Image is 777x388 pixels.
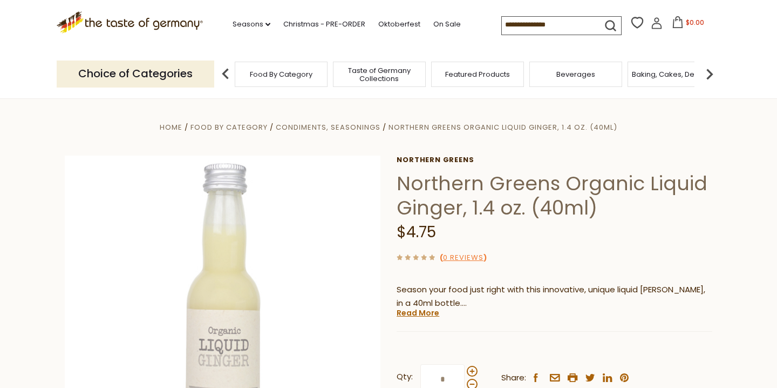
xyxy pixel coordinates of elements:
a: 0 Reviews [443,252,483,264]
a: Featured Products [445,70,510,78]
img: previous arrow [215,63,236,85]
a: Read More [397,307,439,318]
a: Baking, Cakes, Desserts [632,70,715,78]
h1: Northern Greens Organic Liquid Ginger, 1.4 oz. (40ml) [397,171,712,220]
a: Seasons [233,18,270,30]
span: ( ) [440,252,487,263]
a: Taste of Germany Collections [336,66,422,83]
a: Food By Category [190,122,268,132]
a: Beverages [556,70,595,78]
a: On Sale [433,18,461,30]
a: Food By Category [250,70,312,78]
a: Oktoberfest [378,18,420,30]
span: Share: [501,371,526,385]
a: Condiments, Seasonings [276,122,380,132]
strong: Qty: [397,370,413,384]
p: Season your food just right with this innovative, unique liquid [PERSON_NAME], in a 40ml bottle. [397,283,712,310]
a: Northern Greens Organic Liquid Ginger, 1.4 oz. (40ml) [388,122,617,132]
p: Choice of Categories [57,61,214,87]
a: Home [160,122,182,132]
img: next arrow [699,63,720,85]
a: Northern Greens [397,156,712,164]
span: $4.75 [397,222,436,243]
span: $0.00 [686,18,704,27]
button: $0.00 [665,16,711,32]
a: Christmas - PRE-ORDER [283,18,365,30]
